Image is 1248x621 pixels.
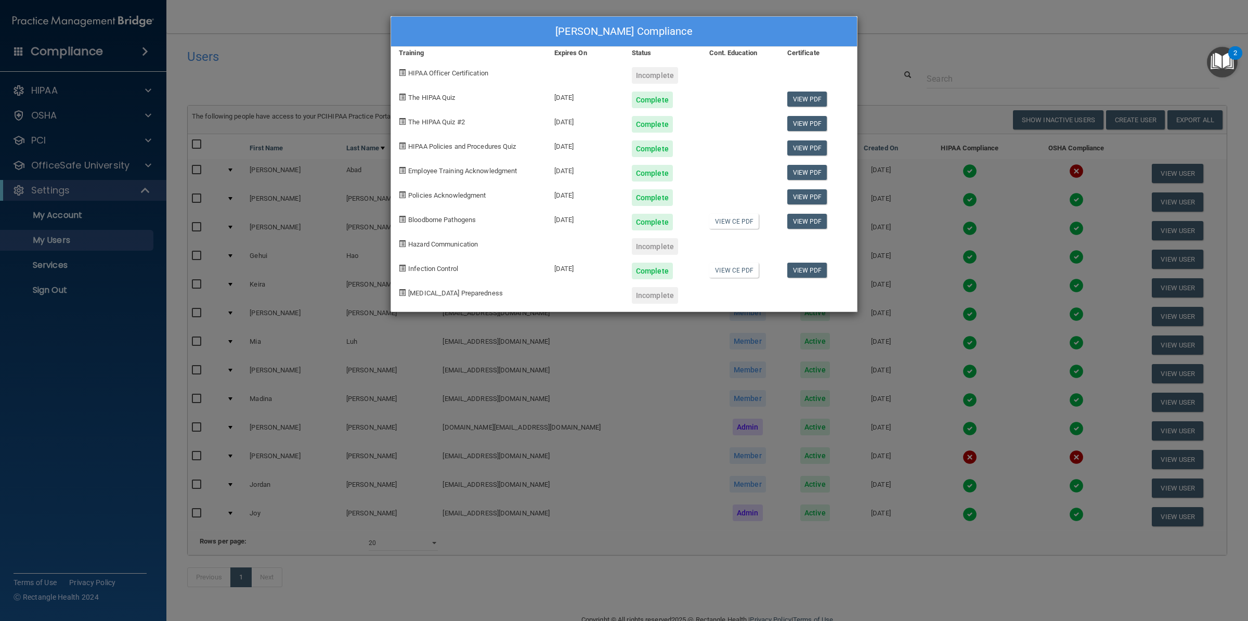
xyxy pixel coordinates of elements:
a: View PDF [787,116,827,131]
div: Incomplete [632,67,678,84]
div: Complete [632,92,673,108]
iframe: Drift Widget Chat Controller [1069,548,1236,589]
div: Complete [632,140,673,157]
span: HIPAA Officer Certification [408,69,488,77]
div: Complete [632,116,673,133]
div: Cont. Education [701,47,779,59]
span: HIPAA Policies and Procedures Quiz [408,143,516,150]
a: View PDF [787,140,827,156]
div: Training [391,47,547,59]
div: Complete [632,189,673,206]
div: Status [624,47,701,59]
div: 2 [1233,53,1237,67]
div: Complete [632,263,673,279]
span: Employee Training Acknowledgment [408,167,517,175]
span: Bloodborne Pathogens [408,216,476,224]
a: View CE PDF [709,263,759,278]
div: Complete [632,165,673,182]
div: Complete [632,214,673,230]
div: [DATE] [547,84,624,108]
div: [DATE] [547,206,624,230]
span: The HIPAA Quiz #2 [408,118,465,126]
a: View PDF [787,165,827,180]
span: Infection Control [408,265,458,273]
div: [DATE] [547,255,624,279]
div: [DATE] [547,157,624,182]
span: [MEDICAL_DATA] Preparedness [408,289,503,297]
a: View CE PDF [709,214,759,229]
div: [DATE] [547,108,624,133]
span: Hazard Communication [408,240,478,248]
div: Incomplete [632,238,678,255]
span: The HIPAA Quiz [408,94,455,101]
div: [DATE] [547,133,624,157]
div: Incomplete [632,287,678,304]
div: Certificate [779,47,857,59]
button: Open Resource Center, 2 new notifications [1207,47,1238,77]
a: View PDF [787,263,827,278]
a: View PDF [787,214,827,229]
div: [DATE] [547,182,624,206]
span: Policies Acknowledgment [408,191,486,199]
a: View PDF [787,189,827,204]
div: Expires On [547,47,624,59]
a: View PDF [787,92,827,107]
div: [PERSON_NAME] Compliance [391,17,857,47]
